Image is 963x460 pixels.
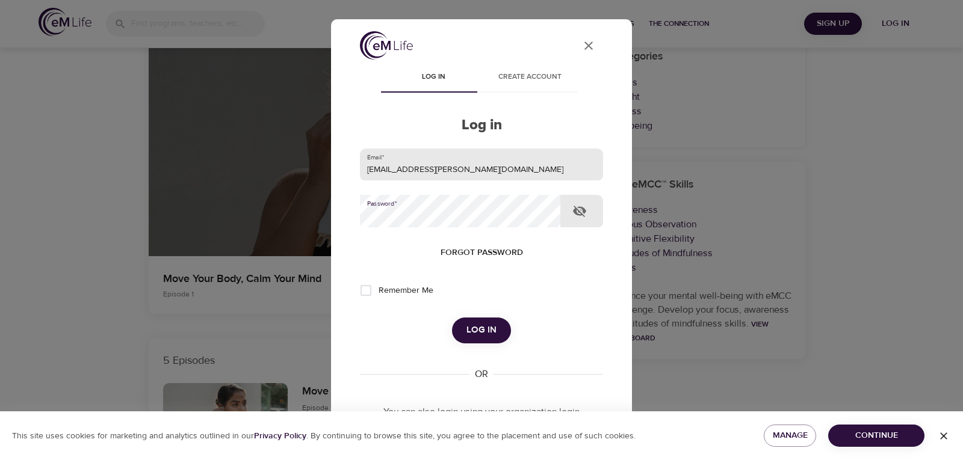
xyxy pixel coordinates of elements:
[436,242,528,264] button: Forgot password
[360,117,603,134] h2: Log in
[441,245,523,260] span: Forgot password
[379,284,433,297] span: Remember Me
[466,322,497,338] span: Log in
[773,428,807,443] span: Manage
[392,71,474,84] span: Log in
[360,405,603,433] p: You can also login using your organization login information
[838,428,915,443] span: Continue
[360,64,603,93] div: disabled tabs example
[452,317,511,343] button: Log in
[574,31,603,60] button: close
[489,71,571,84] span: Create account
[470,367,493,381] div: OR
[360,31,413,60] img: logo
[254,431,306,441] b: Privacy Policy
